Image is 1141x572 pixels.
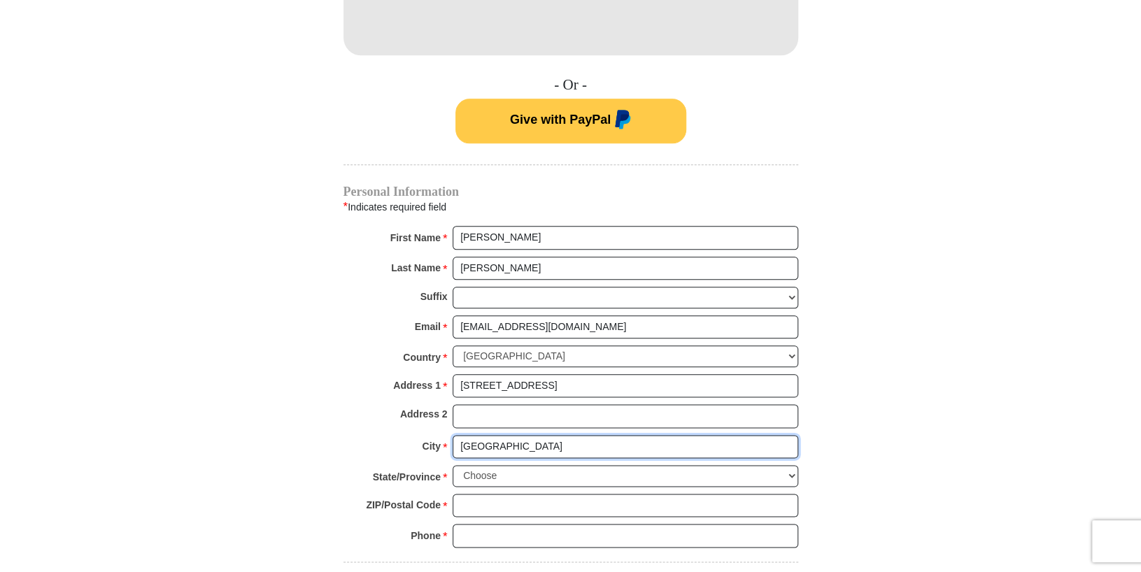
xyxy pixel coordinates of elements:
[390,228,441,248] strong: First Name
[366,495,441,515] strong: ZIP/Postal Code
[373,467,441,487] strong: State/Province
[400,404,448,424] strong: Address 2
[343,198,798,216] div: Indicates required field
[343,76,798,94] h4: - Or -
[411,526,441,545] strong: Phone
[422,436,440,456] strong: City
[420,287,448,306] strong: Suffix
[403,348,441,367] strong: Country
[611,110,631,132] img: paypal
[393,376,441,395] strong: Address 1
[343,186,798,197] h4: Personal Information
[455,99,686,143] button: Give with PayPal
[391,258,441,278] strong: Last Name
[510,113,611,127] span: Give with PayPal
[415,317,441,336] strong: Email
